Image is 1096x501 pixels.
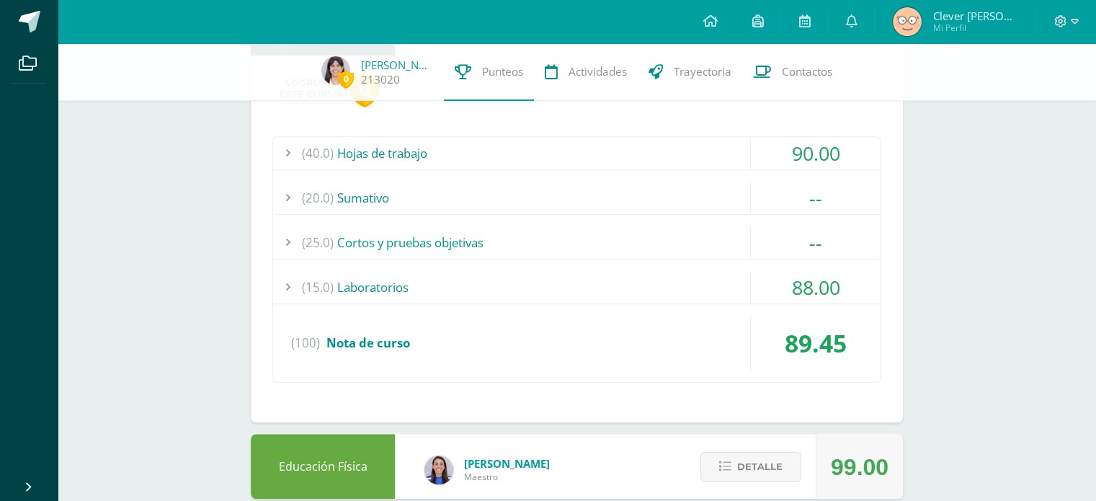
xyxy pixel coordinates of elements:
[321,56,350,85] img: da35e633303011d23644707266dbea55.png
[638,43,742,101] a: Trayectoria
[302,271,334,303] span: (15.0)
[464,456,550,471] span: [PERSON_NAME]
[932,9,1019,23] span: Clever [PERSON_NAME]
[338,70,354,88] span: 0
[742,43,843,101] a: Contactos
[751,316,881,371] div: 89.45
[534,43,638,101] a: Actividades
[361,58,433,72] a: [PERSON_NAME]
[273,182,881,214] div: Sumativo
[273,271,881,303] div: Laboratorios
[700,452,801,482] button: Detalle
[751,182,881,214] div: --
[302,182,334,214] span: (20.0)
[893,7,922,36] img: c6a0bfaf15cb9618c68d5db85ac61b27.png
[751,271,881,303] div: 88.00
[273,226,881,259] div: Cortos y pruebas objetivas
[782,64,832,79] span: Contactos
[464,471,550,483] span: Maestro
[932,22,1019,34] span: Mi Perfil
[291,316,320,371] span: (100)
[482,64,523,79] span: Punteos
[737,453,783,480] span: Detalle
[751,137,881,169] div: 90.00
[273,137,881,169] div: Hojas de trabajo
[424,456,453,484] img: 0eea5a6ff783132be5fd5ba128356f6f.png
[302,137,334,169] span: (40.0)
[251,434,395,499] div: Educación Física
[831,435,888,500] div: 99.00
[326,334,410,351] span: Nota de curso
[444,43,534,101] a: Punteos
[569,64,627,79] span: Actividades
[302,226,334,259] span: (25.0)
[361,72,400,87] a: 213020
[674,64,731,79] span: Trayectoria
[751,226,881,259] div: --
